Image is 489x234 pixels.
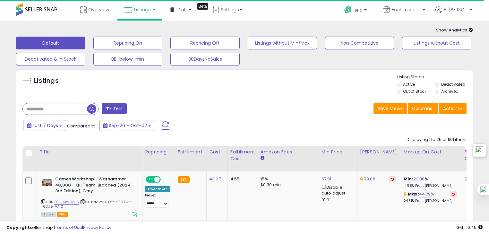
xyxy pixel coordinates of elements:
a: 44.79 [419,191,431,197]
span: ON [146,177,154,182]
span: Columns [412,105,432,112]
span: All listings currently available for purchase on Amazon [41,212,56,217]
div: Cost [209,149,225,155]
button: Filters [102,103,127,114]
span: Sep-26 - Oct-02 [109,122,147,129]
div: Disable auto adjust min [322,184,352,202]
div: 4.55 [230,176,253,182]
p: 24.51% Profit [PERSON_NAME] [404,199,457,203]
img: icon48.png [476,146,483,154]
button: Sep-26 - Oct-02 [99,120,155,131]
button: Repricing On [93,37,163,49]
small: FBA [178,176,190,183]
span: OFF [160,177,170,182]
div: Title [39,149,140,155]
div: % [404,191,457,203]
a: B0DH4W98J5 [54,199,79,205]
h5: Listings [34,76,59,85]
div: Fulfillment [178,149,204,155]
div: Markup on Cost [404,149,459,155]
span: | SKU: trave-40.57-250714---63.75-VA10 [41,199,133,209]
button: Deactivated & In Stock [16,53,85,65]
span: Overview [88,6,109,13]
span: Fast Track FBA [392,6,421,13]
span: Help [354,7,362,13]
span: Hi [PERSON_NAME] [444,6,468,13]
div: ASIN: [41,176,137,217]
button: Default [16,37,85,49]
a: Terms of Use [55,224,82,230]
a: Help [339,1,373,21]
div: $0.30 min [261,182,314,188]
p: Listing States: [397,74,473,80]
span: Last 7 Days [33,122,58,129]
div: Fulfillment Cost [230,149,255,162]
a: 22.88 [413,176,425,182]
div: 2 [465,176,485,182]
b: Max: [408,191,419,197]
button: Actions [439,103,467,114]
button: Save View [373,103,407,114]
p: 14.58% Profit [PERSON_NAME] [404,184,457,188]
div: Amazon AI * [145,186,170,192]
div: % [404,176,457,188]
span: Show Analytics [436,27,473,33]
div: [PERSON_NAME] [360,149,398,155]
button: Non Competitive [325,37,394,49]
a: 79.06 [364,176,375,182]
span: 2025-10-10 16:45 GMT [456,224,483,230]
b: Games Workshop - Warhammer 40,000 - Kill Team: Blooded (2024-3rd Edition), Grey [55,176,133,196]
div: Tooltip anchor [197,3,208,10]
a: Hi [PERSON_NAME] [435,6,472,21]
a: Privacy Policy [83,224,111,230]
b: Min: [404,176,413,182]
span: Compared to: [67,123,97,129]
a: 43.27 [209,176,221,182]
strong: Copyright [6,224,30,230]
div: Preset: [145,193,170,208]
small: Amazon Fees. [261,155,264,161]
a: 67.91 [322,176,331,182]
button: BB_below_min [93,53,163,65]
button: Repricing Off [170,37,240,49]
button: Columns [408,103,438,114]
div: 15% [261,176,314,182]
button: Listings without Cost [402,37,471,49]
div: Repricing [145,149,172,155]
div: Amazon Fees [261,149,316,155]
button: 30DaysNoSales [170,53,240,65]
div: Fulfillable Quantity [465,149,487,162]
span: DataHub [177,6,198,13]
label: Out of Stock [403,89,426,94]
img: one_i.png [480,186,487,193]
th: The percentage added to the cost of goods (COGS) that forms the calculator for Min & Max prices. [401,146,462,171]
span: Listings [134,6,151,13]
label: Deactivated [441,82,465,87]
label: Archived [441,89,459,94]
div: Min Price [322,149,355,155]
button: Last 7 Days [23,120,66,131]
button: Listings without Min/Max [248,37,317,49]
div: seller snap | | [6,225,111,231]
img: 41yD-A4KMNL._SL40_.jpg [41,176,54,189]
span: FBA [57,212,68,217]
div: Displaying 1 to 25 of 1101 items [407,137,467,143]
i: Get Help [344,6,352,14]
label: Active [403,82,415,87]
